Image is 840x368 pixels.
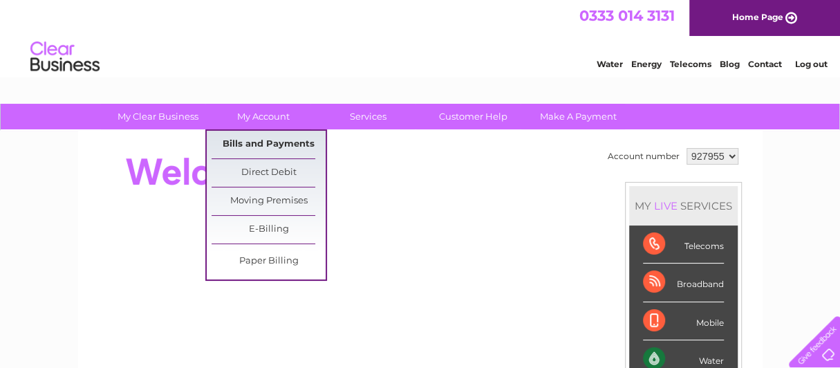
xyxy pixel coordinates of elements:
[212,216,326,243] a: E-Billing
[720,59,740,69] a: Blog
[94,8,747,67] div: Clear Business is a trading name of Verastar Limited (registered in [GEOGRAPHIC_DATA] No. 3667643...
[748,59,782,69] a: Contact
[212,187,326,215] a: Moving Premises
[604,145,683,168] td: Account number
[579,7,675,24] a: 0333 014 3131
[643,226,724,264] div: Telecoms
[629,186,738,226] div: MY SERVICES
[416,104,530,129] a: Customer Help
[670,59,711,69] a: Telecoms
[643,264,724,302] div: Broadband
[651,199,680,212] div: LIVE
[794,59,827,69] a: Log out
[212,159,326,187] a: Direct Debit
[631,59,662,69] a: Energy
[212,131,326,158] a: Bills and Payments
[30,36,100,78] img: logo.png
[212,248,326,275] a: Paper Billing
[643,302,724,340] div: Mobile
[101,104,215,129] a: My Clear Business
[206,104,320,129] a: My Account
[311,104,425,129] a: Services
[597,59,623,69] a: Water
[521,104,635,129] a: Make A Payment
